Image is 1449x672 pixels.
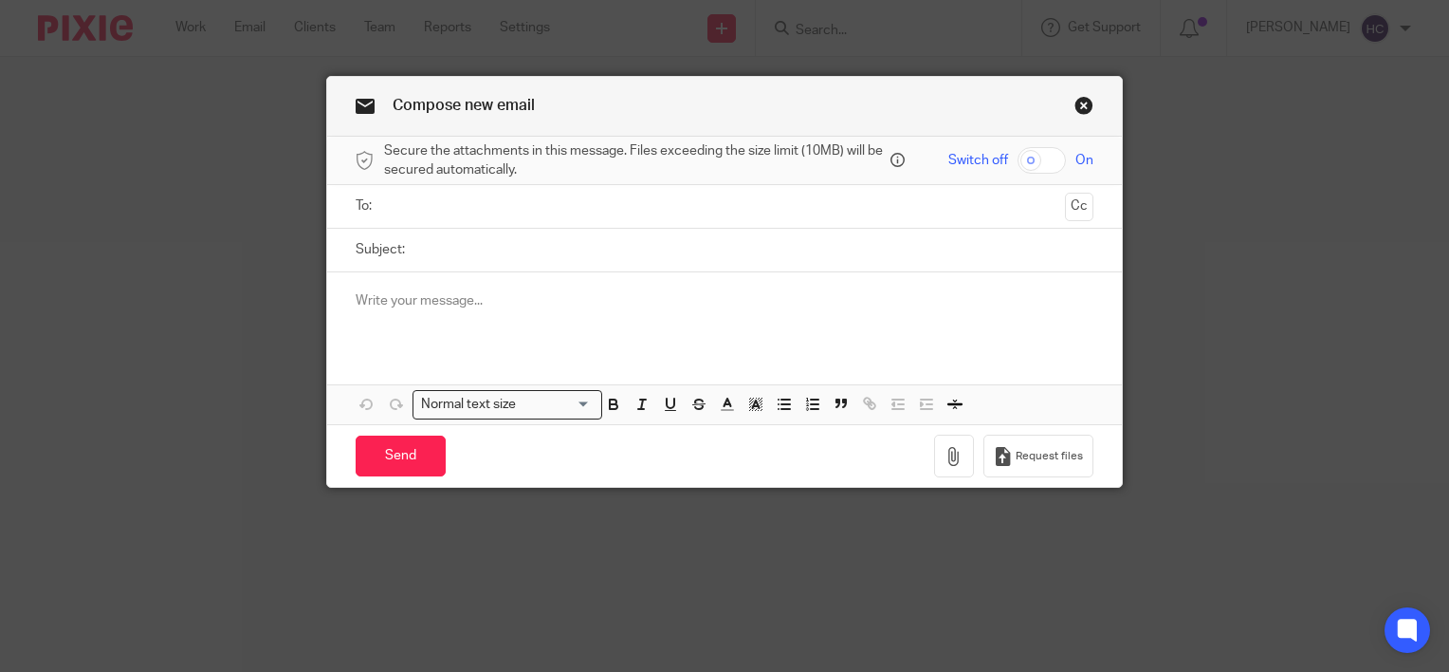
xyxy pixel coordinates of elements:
[413,390,602,420] div: Search for option
[1074,96,1093,121] a: Close this dialog window
[1016,449,1083,464] span: Request files
[393,98,535,113] span: Compose new email
[356,240,405,259] label: Subject:
[356,436,446,476] input: Send
[983,435,1093,477] button: Request files
[417,395,521,415] span: Normal text size
[1065,193,1093,221] button: Cc
[523,395,591,415] input: Search for option
[948,151,1008,170] span: Switch off
[356,196,376,215] label: To:
[384,141,886,180] span: Secure the attachments in this message. Files exceeding the size limit (10MB) will be secured aut...
[1075,151,1093,170] span: On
